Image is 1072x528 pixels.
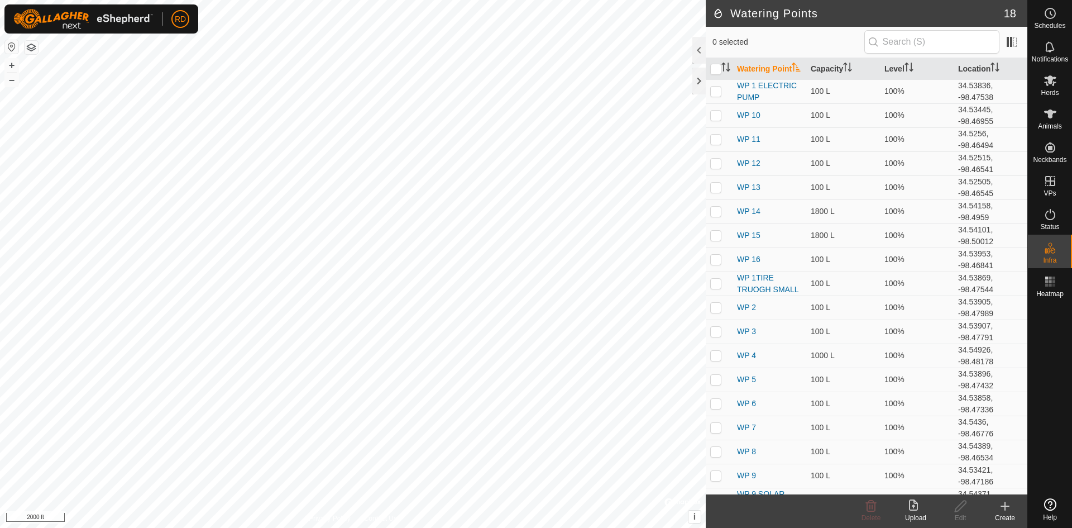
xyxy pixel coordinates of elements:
[737,447,756,456] a: WP 8
[884,182,949,193] div: 100%
[806,58,880,80] th: Capacity
[737,273,798,294] a: WP 1TIRE TRUOGH SMALL
[954,440,1027,464] td: 34.54389, -98.46534
[954,175,1027,199] td: 34.52505, -98.46545
[1043,257,1056,264] span: Infra
[1033,156,1066,163] span: Neckbands
[954,272,1027,296] td: 34.53869, -98.47544
[884,230,949,241] div: 100%
[806,151,880,175] td: 100 L
[737,81,797,102] a: WP 1 ELECTRIC PUMP
[806,79,880,103] td: 100 L
[884,134,949,145] div: 100%
[806,272,880,296] td: 100 L
[954,248,1027,272] td: 34.53953, -98.46841
[884,206,949,217] div: 100%
[884,85,949,97] div: 100%
[884,470,949,482] div: 100%
[954,392,1027,416] td: 34.53858, -98.47336
[1032,56,1068,63] span: Notifications
[737,159,760,168] a: WP 12
[309,513,351,524] a: Privacy Policy
[737,489,784,510] a: WP 9 SOLAR PUMPING
[884,446,949,458] div: 100%
[737,135,760,144] a: WP 11
[712,7,1004,20] h2: Watering Points
[954,416,1027,440] td: 34.5436, -98.46776
[5,59,18,72] button: +
[1044,190,1056,197] span: VPs
[954,79,1027,103] td: 34.53836, -98.47538
[884,278,949,289] div: 100%
[806,344,880,368] td: 1000 L
[806,175,880,199] td: 100 L
[5,73,18,87] button: –
[990,64,999,73] p-sorticon: Activate to sort
[1034,22,1065,29] span: Schedules
[806,464,880,488] td: 100 L
[843,64,852,73] p-sorticon: Activate to sort
[737,207,760,216] a: WP 14
[954,58,1027,80] th: Location
[364,513,397,524] a: Contact Us
[983,513,1027,523] div: Create
[1041,89,1059,96] span: Herds
[737,351,756,360] a: WP 4
[954,320,1027,344] td: 34.53907, -98.47791
[884,326,949,337] div: 100%
[884,158,949,169] div: 100%
[733,58,806,80] th: Watering Point
[884,422,949,434] div: 100%
[806,223,880,248] td: 1800 L
[954,103,1027,127] td: 34.53445, -98.46955
[893,513,938,523] div: Upload
[1043,514,1057,521] span: Help
[806,199,880,223] td: 1800 L
[737,303,756,312] a: WP 2
[884,398,949,410] div: 100%
[806,440,880,464] td: 100 L
[737,183,760,192] a: WP 13
[954,488,1027,512] td: 34.54371, -98.46695
[806,416,880,440] td: 100 L
[954,368,1027,392] td: 34.53896, -98.47432
[806,103,880,127] td: 100 L
[880,58,954,80] th: Level
[13,9,153,29] img: Gallagher Logo
[806,127,880,151] td: 100 L
[806,368,880,392] td: 100 L
[1038,123,1062,130] span: Animals
[5,40,18,54] button: Reset Map
[806,296,880,320] td: 100 L
[1028,494,1072,525] a: Help
[737,231,760,240] a: WP 15
[693,512,696,521] span: i
[737,111,760,120] a: WP 10
[806,488,880,512] td: 100 L
[737,327,756,336] a: WP 3
[737,255,760,264] a: WP 16
[737,375,756,384] a: WP 5
[884,350,949,361] div: 100%
[862,514,881,522] span: Delete
[954,151,1027,175] td: 34.52515, -98.46541
[737,471,756,480] a: WP 9
[954,199,1027,223] td: 34.54158, -98.4959
[884,254,949,265] div: 100%
[721,64,730,73] p-sorticon: Activate to sort
[884,110,949,121] div: 100%
[954,127,1027,151] td: 34.5256, -98.46494
[806,392,880,416] td: 100 L
[1040,223,1059,230] span: Status
[737,399,756,408] a: WP 6
[904,64,913,73] p-sorticon: Activate to sort
[712,36,864,48] span: 0 selected
[25,41,38,54] button: Map Layers
[954,344,1027,368] td: 34.54926, -98.48178
[806,248,880,272] td: 100 L
[1036,291,1064,297] span: Heatmap
[792,64,801,73] p-sorticon: Activate to sort
[884,302,949,313] div: 100%
[1004,5,1016,22] span: 18
[688,511,701,523] button: i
